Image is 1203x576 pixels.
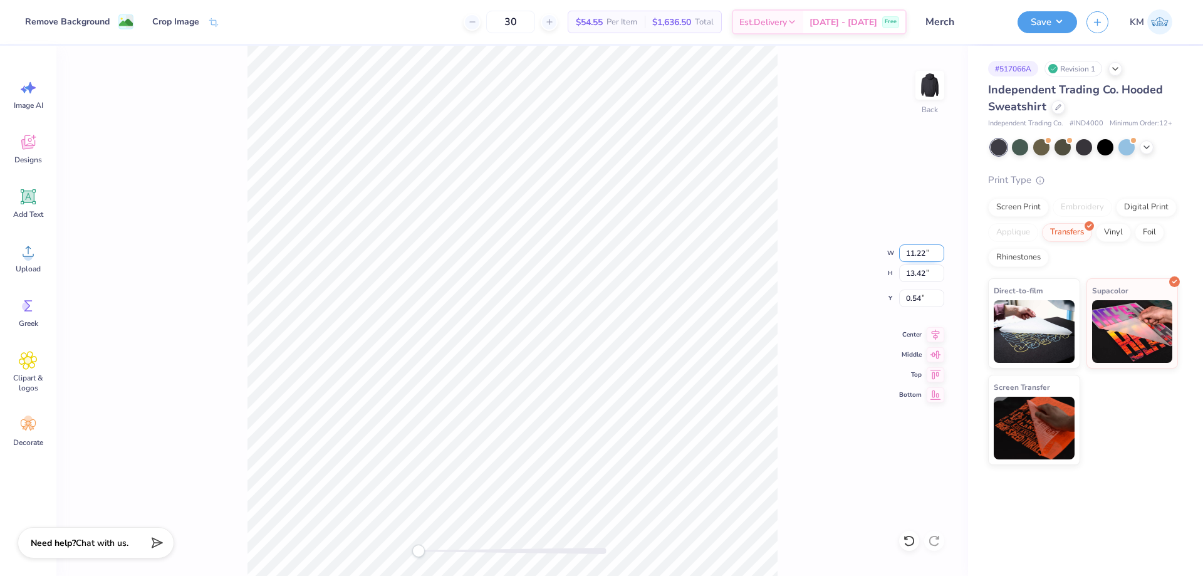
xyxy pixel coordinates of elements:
[13,437,43,448] span: Decorate
[8,373,49,393] span: Clipart & logos
[988,223,1038,242] div: Applique
[14,100,43,110] span: Image AI
[695,16,714,29] span: Total
[1147,9,1172,34] img: Karl Michael Narciza
[885,18,897,26] span: Free
[152,15,199,28] div: Crop Image
[988,248,1049,267] div: Rhinestones
[16,264,41,274] span: Upload
[1135,223,1164,242] div: Foil
[810,16,877,29] span: [DATE] - [DATE]
[1042,223,1092,242] div: Transfers
[576,16,603,29] span: $54.55
[988,118,1063,129] span: Independent Trading Co.
[922,104,938,115] div: Back
[994,284,1043,297] span: Direct-to-film
[994,397,1075,459] img: Screen Transfer
[19,318,38,328] span: Greek
[14,155,42,165] span: Designs
[1092,300,1173,363] img: Supacolor
[76,537,128,549] span: Chat with us.
[1092,284,1128,297] span: Supacolor
[486,11,535,33] input: – –
[25,15,110,28] div: Remove Background
[899,390,922,400] span: Bottom
[1070,118,1103,129] span: # IND4000
[1053,198,1112,217] div: Embroidery
[607,16,637,29] span: Per Item
[652,16,691,29] span: $1,636.50
[739,16,787,29] span: Est. Delivery
[899,350,922,360] span: Middle
[1110,118,1172,129] span: Minimum Order: 12 +
[13,209,43,219] span: Add Text
[994,380,1050,394] span: Screen Transfer
[916,9,1008,34] input: Untitled Design
[899,330,922,340] span: Center
[988,173,1178,187] div: Print Type
[1096,223,1131,242] div: Vinyl
[1124,9,1178,34] a: KM
[988,198,1049,217] div: Screen Print
[1116,198,1177,217] div: Digital Print
[412,545,425,557] div: Accessibility label
[899,370,922,380] span: Top
[994,300,1075,363] img: Direct-to-film
[917,73,942,98] img: Back
[31,537,76,549] strong: Need help?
